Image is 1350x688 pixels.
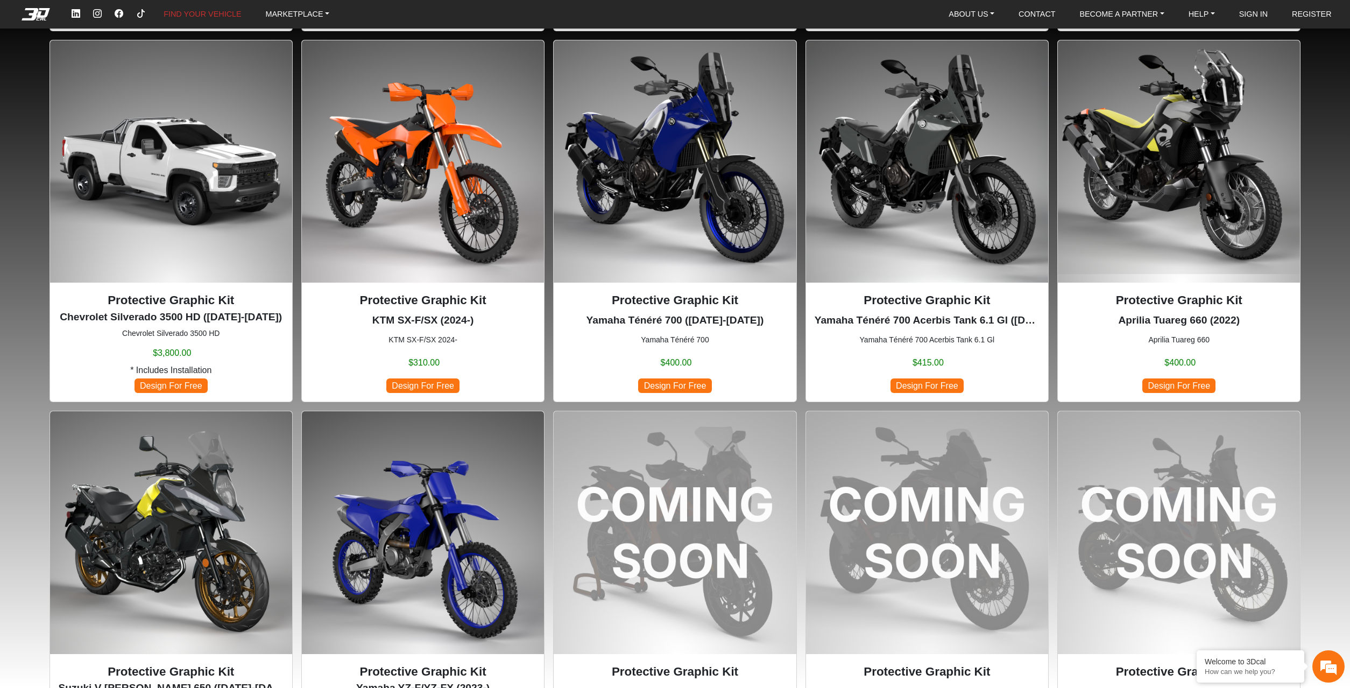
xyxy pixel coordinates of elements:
[50,411,292,654] img: V Strom 650null2017-2024
[310,291,535,310] p: Protective Graphic Kit
[59,663,284,681] p: Protective Graphic Kit
[562,291,787,310] p: Protective Graphic Kit
[661,356,692,369] span: $400.00
[913,356,944,369] span: $415.00
[1235,5,1273,23] a: SIGN IN
[261,5,334,23] a: MARKETPLACE
[310,313,535,328] p: KTM SX-F/SX (2024-)
[159,5,245,23] a: FIND YOUR VEHICLE
[310,663,535,681] p: Protective Graphic Kit
[1066,313,1291,328] p: Aprilia Tuareg 660 (2022)
[1184,5,1219,23] a: HELP
[1142,378,1215,393] span: Design For Free
[59,291,284,310] p: Protective Graphic Kit
[1014,5,1059,23] a: CONTACT
[408,356,440,369] span: $310.00
[806,40,1048,283] img: Ténéré 700 Acerbis Tank 6.1 Gl2019-2024
[59,310,284,325] p: Chevrolet Silverado 3500 HD (2020-2023)
[302,40,544,283] img: SX-F/SXnull2024-
[1164,356,1196,369] span: $400.00
[562,334,787,346] small: Yamaha Ténéré 700
[562,663,787,681] p: Protective Graphic Kit
[1205,668,1296,676] p: How can we help you?
[815,291,1040,310] p: Protective Graphic Kit
[310,334,535,346] small: KTM SX-F/SX 2024-
[944,5,999,23] a: ABOUT US
[302,411,544,654] img: YZ-F/YZ-FXnull2023-
[805,40,1049,402] div: Yamaha Ténéré 700 Acerbis Tank 6.1 Gl
[554,40,796,283] img: Ténéré 700null2019-2024
[815,313,1040,328] p: Yamaha Ténéré 700 Acerbis Tank 6.1 Gl (2019-2024)
[59,328,284,339] small: Chevrolet Silverado 3500 HD
[562,313,787,328] p: Yamaha Ténéré 700 (2019-2024)
[1058,40,1300,283] img: Tuareg 660null2022
[386,378,460,393] span: Design For Free
[50,40,292,283] img: Silverado 3500 HDnull2020-2023
[1075,5,1168,23] a: BECOME A PARTNER
[638,378,711,393] span: Design For Free
[815,663,1040,681] p: Protective Graphic Kit
[1288,5,1336,23] a: REGISTER
[890,378,964,393] span: Design For Free
[50,40,293,402] div: Chevrolet Silverado 3500 HD
[553,40,796,402] div: Yamaha Ténéré 700
[1205,657,1296,666] div: Welcome to 3Dcal
[1057,40,1300,402] div: Aprilia Tuareg 660
[301,40,545,402] div: KTM SX-F/SX 2024-
[130,364,211,377] span: * Includes Installation
[1066,291,1291,310] p: Protective Graphic Kit
[1066,663,1291,681] p: Protective Graphic Kit
[815,334,1040,346] small: Yamaha Ténéré 700 Acerbis Tank 6.1 Gl
[153,347,191,360] span: $3,800.00
[135,378,208,393] span: Design For Free
[1066,334,1291,346] small: Aprilia Tuareg 660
